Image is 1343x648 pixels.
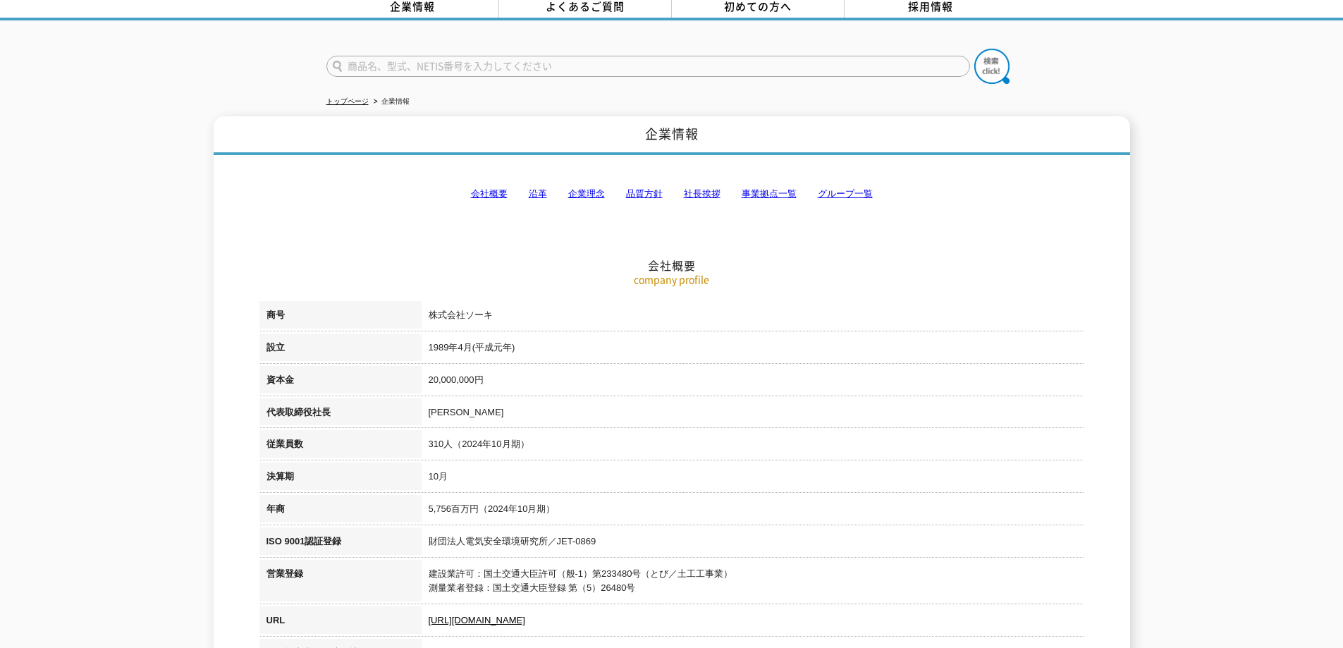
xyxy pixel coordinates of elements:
td: 1989年4月(平成元年) [422,334,1084,366]
input: 商品名、型式、NETIS番号を入力してください [326,56,970,77]
th: URL [259,606,422,639]
h1: 企業情報 [214,116,1130,155]
a: 会社概要 [471,188,508,199]
th: 代表取締役社長 [259,398,422,431]
p: company profile [259,272,1084,287]
th: 決算期 [259,463,422,495]
td: 財団法人電気安全環境研究所／JET-0869 [422,527,1084,560]
h2: 会社概要 [259,117,1084,273]
a: 品質方針 [626,188,663,199]
a: 企業理念 [568,188,605,199]
a: トップページ [326,97,369,105]
th: ISO 9001認証登録 [259,527,422,560]
td: 310人（2024年10月期） [422,430,1084,463]
a: 事業拠点一覧 [742,188,797,199]
td: 建設業許可：国土交通大臣許可（般-1）第233480号（とび／土工工事業） 測量業者登録：国土交通大臣登録 第（5）26480号 [422,560,1084,607]
th: 営業登録 [259,560,422,607]
td: 10月 [422,463,1084,495]
li: 企業情報 [371,94,410,109]
a: グループ一覧 [818,188,873,199]
img: btn_search.png [974,49,1010,84]
th: 従業員数 [259,430,422,463]
th: 商号 [259,301,422,334]
a: [URL][DOMAIN_NAME] [429,615,525,625]
a: 沿革 [529,188,547,199]
a: 社長挨拶 [684,188,720,199]
th: 資本金 [259,366,422,398]
th: 年商 [259,495,422,527]
td: 株式会社ソーキ [422,301,1084,334]
td: [PERSON_NAME] [422,398,1084,431]
th: 設立 [259,334,422,366]
td: 20,000,000円 [422,366,1084,398]
td: 5,756百万円（2024年10月期） [422,495,1084,527]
